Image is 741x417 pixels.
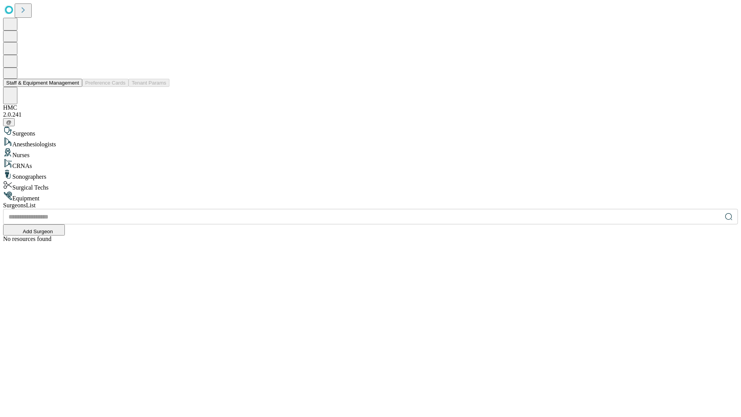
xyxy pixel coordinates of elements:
[3,236,738,242] div: No resources found
[3,202,738,209] div: Surgeons List
[3,224,65,236] button: Add Surgeon
[3,126,738,137] div: Surgeons
[82,79,129,87] button: Preference Cards
[3,159,738,170] div: CRNAs
[23,229,53,234] span: Add Surgeon
[3,148,738,159] div: Nurses
[3,180,738,191] div: Surgical Techs
[3,118,15,126] button: @
[3,79,82,87] button: Staff & Equipment Management
[3,137,738,148] div: Anesthesiologists
[3,170,738,180] div: Sonographers
[3,111,738,118] div: 2.0.241
[3,104,738,111] div: HMC
[6,119,12,125] span: @
[129,79,169,87] button: Tenant Params
[3,191,738,202] div: Equipment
